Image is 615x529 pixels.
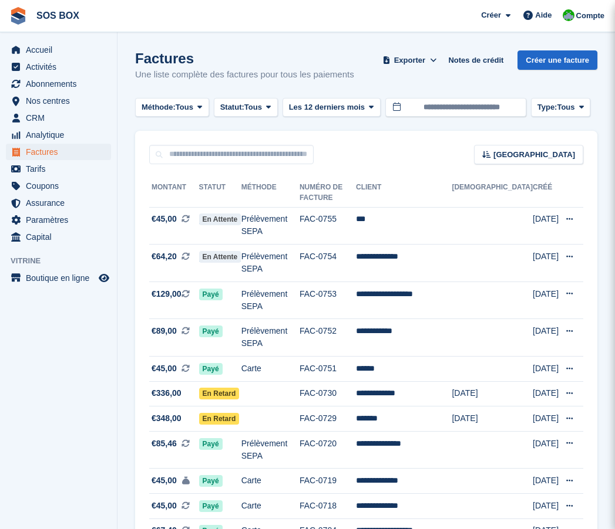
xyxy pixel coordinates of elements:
span: En retard [199,388,240,399]
span: €45,00 [152,362,177,375]
a: menu [6,212,111,228]
span: Factures [26,144,96,160]
td: Prélèvement SEPA [241,319,300,357]
td: FAC-0720 [300,431,356,469]
span: En retard [199,413,240,425]
span: €336,00 [152,387,182,399]
td: [DATE] [533,406,559,432]
h1: Factures [135,50,354,66]
td: [DATE] [452,381,533,406]
span: Payé [199,500,223,512]
span: Tarifs [26,161,96,177]
span: Capital [26,229,96,245]
span: €85,46 [152,438,177,450]
span: Payé [199,363,223,375]
td: [DATE] [533,282,559,319]
a: menu [6,195,111,211]
a: menu [6,93,111,109]
td: [DATE] [533,245,559,282]
img: stora-icon-8386f47178a22dfd0bd8f6a31ec36ba5ce8667c1dd55bd0f319d3a0aa187defe.svg [9,7,27,25]
td: FAC-0752 [300,319,356,357]
th: Créé [533,178,559,208]
span: Payé [199,289,223,300]
td: [DATE] [533,357,559,382]
span: Les 12 derniers mois [289,101,365,113]
td: FAC-0753 [300,282,356,319]
th: [DEMOGRAPHIC_DATA] [452,178,533,208]
span: Coupons [26,178,96,194]
a: Créer une facture [517,50,597,70]
span: CRM [26,110,96,126]
span: €89,00 [152,325,177,337]
span: Accueil [26,42,96,58]
button: Méthode: Tous [135,98,209,117]
span: Créer [481,9,501,21]
span: Type: [537,101,557,113]
a: menu [6,178,111,194]
th: Montant [149,178,199,208]
span: En attente [199,251,241,263]
button: Type: Tous [531,98,591,117]
a: menu [6,76,111,92]
span: Tous [244,101,262,113]
span: Analytique [26,127,96,143]
td: FAC-0718 [300,494,356,519]
button: Exporter [380,50,439,70]
td: FAC-0754 [300,245,356,282]
span: Statut: [220,101,244,113]
span: Activités [26,59,96,75]
td: Prélèvement SEPA [241,245,300,282]
td: [DATE] [452,406,533,432]
td: FAC-0751 [300,357,356,382]
span: Payé [199,475,223,487]
a: menu [6,270,111,286]
span: €129,00 [152,288,182,300]
td: Carte [241,494,300,519]
span: [GEOGRAPHIC_DATA] [493,149,575,161]
th: Client [356,178,452,208]
span: Aide [535,9,552,21]
td: FAC-0730 [300,381,356,406]
a: menu [6,127,111,143]
button: Les 12 derniers mois [283,98,381,117]
span: €45,00 [152,500,177,512]
td: [DATE] [533,469,559,494]
th: Statut [199,178,241,208]
td: Prélèvement SEPA [241,282,300,319]
span: Boutique en ligne [26,270,96,286]
span: €348,00 [152,412,182,425]
span: €45,00 [152,213,177,225]
span: Exporter [394,55,425,66]
td: [DATE] [533,431,559,469]
span: Compte [576,10,604,22]
a: menu [6,42,111,58]
span: Vitrine [11,255,117,267]
td: FAC-0719 [300,469,356,494]
th: Numéro de facture [300,178,356,208]
span: Assurance [26,195,96,211]
td: Prélèvement SEPA [241,207,300,245]
button: Statut: Tous [214,98,278,117]
img: Fabrice [563,9,574,21]
span: €64,20 [152,250,177,263]
td: Prélèvement SEPA [241,431,300,469]
span: Payé [199,325,223,337]
a: Boutique d'aperçu [97,271,111,285]
td: Carte [241,357,300,382]
a: menu [6,229,111,245]
td: Carte [241,469,300,494]
span: Méthode: [142,101,176,113]
a: menu [6,161,111,177]
th: Méthode [241,178,300,208]
a: menu [6,59,111,75]
span: En attente [199,213,241,225]
span: Abonnements [26,76,96,92]
a: menu [6,144,111,160]
span: Tous [176,101,193,113]
a: SOS BOX [32,6,84,25]
span: €45,00 [152,474,177,487]
p: Une liste complète des factures pour tous les paiements [135,68,354,82]
span: Nos centres [26,93,96,109]
td: [DATE] [533,207,559,245]
td: [DATE] [533,494,559,519]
